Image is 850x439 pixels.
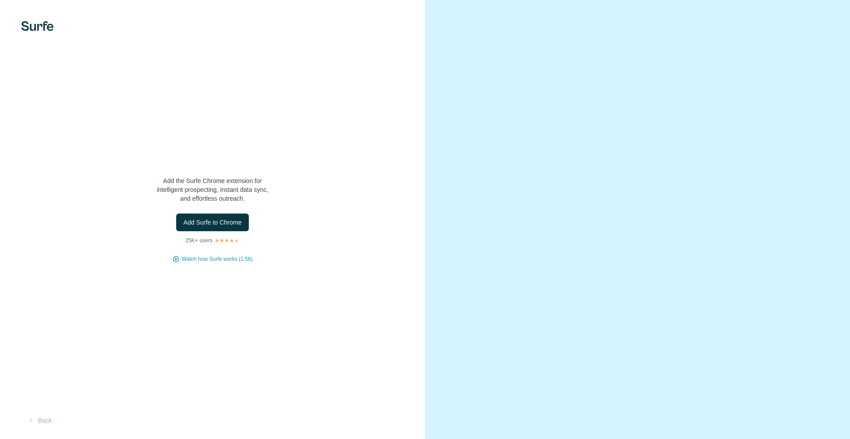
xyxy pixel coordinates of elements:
[214,238,240,243] img: Rating Stars
[176,214,249,231] button: Add Surfe to Chrome
[182,255,252,263] button: Watch how Surfe works (1:58)
[124,176,301,203] p: Add the Surfe Chrome extension for intelligent prospecting, instant data sync, and effortless out...
[185,237,212,244] p: 25K+ users
[21,21,54,31] img: Surfe's logo
[21,412,58,428] button: Back
[183,218,242,227] span: Add Surfe to Chrome
[124,134,301,169] h1: Let’s bring Surfe to your LinkedIn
